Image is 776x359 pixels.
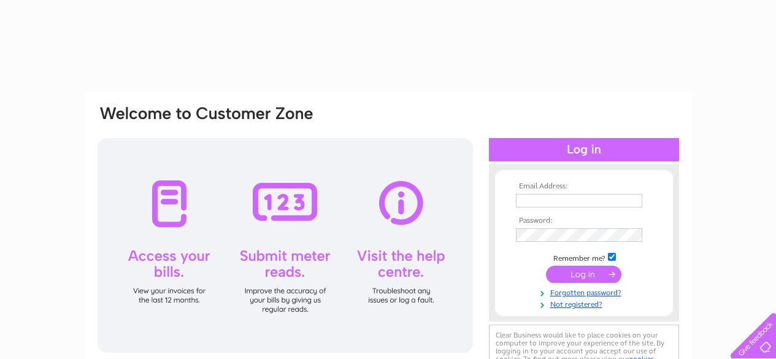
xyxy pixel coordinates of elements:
th: Password: [513,217,655,225]
td: Remember me? [513,251,655,263]
a: Forgotten password? [516,286,655,298]
th: Email Address: [513,182,655,191]
input: Submit [546,266,621,283]
a: Not registered? [516,298,655,309]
